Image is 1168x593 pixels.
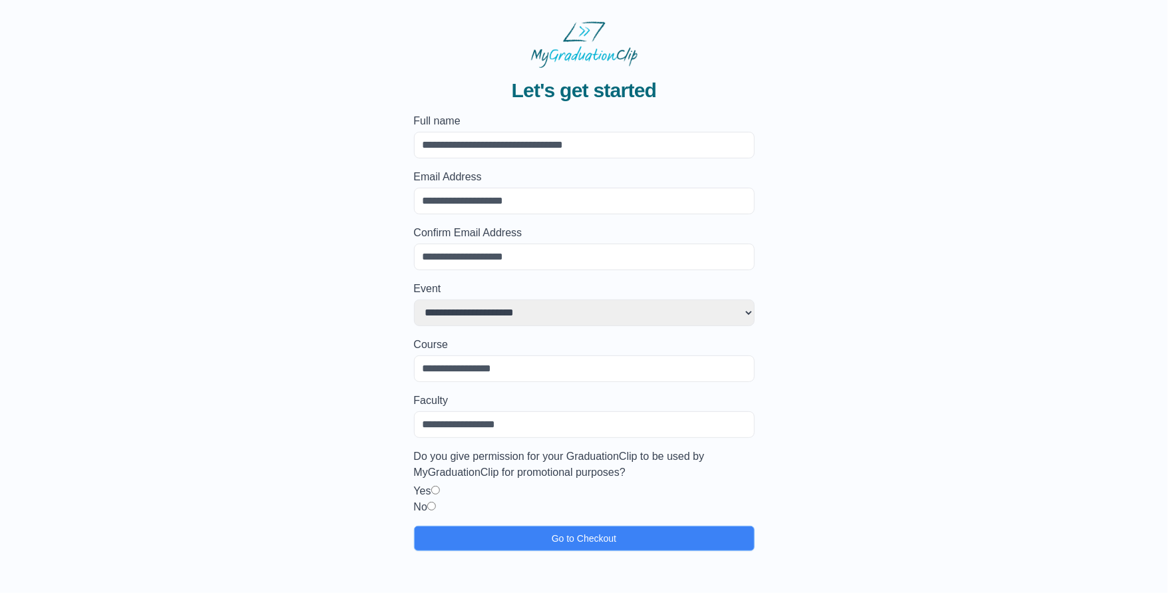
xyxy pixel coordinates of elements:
span: Let's get started [512,79,657,102]
label: Event [414,281,755,297]
label: Full name [414,113,755,129]
label: Confirm Email Address [414,225,755,241]
label: Course [414,337,755,353]
label: Email Address [414,169,755,185]
img: MyGraduationClip [531,21,638,68]
label: Do you give permission for your GraduationClip to be used by MyGraduationClip for promotional pur... [414,449,755,481]
button: Go to Checkout [414,526,755,551]
label: Faculty [414,393,755,409]
label: No [414,501,427,512]
label: Yes [414,485,431,496]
